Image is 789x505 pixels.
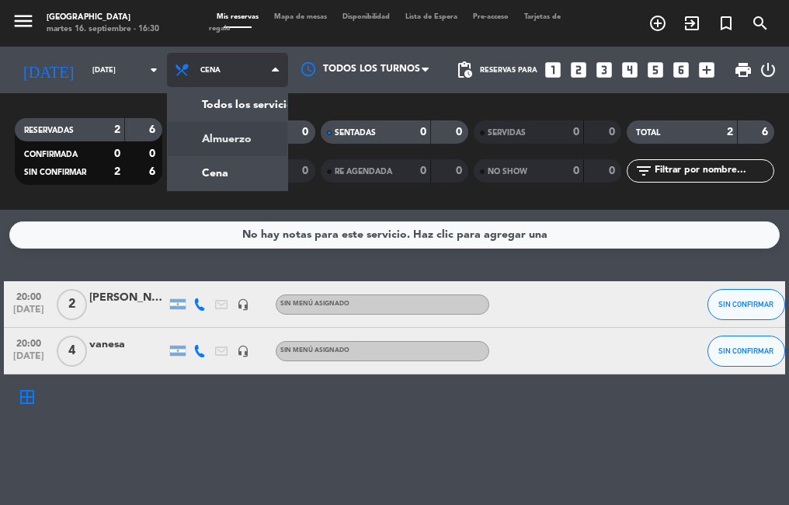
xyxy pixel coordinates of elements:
[335,129,376,137] span: SENTADAS
[707,336,785,367] button: SIN CONFIRMAR
[168,88,287,122] a: Todos los servicios
[266,13,335,20] span: Mapa de mesas
[718,347,773,355] span: SIN CONFIRMAR
[620,60,640,80] i: looks_4
[420,165,426,176] strong: 0
[114,166,120,177] strong: 2
[114,124,120,135] strong: 2
[12,9,35,37] button: menu
[573,165,579,176] strong: 0
[717,14,735,33] i: turned_in_not
[200,66,221,75] span: Cena
[727,127,733,138] strong: 2
[9,333,48,351] span: 20:00
[456,127,465,138] strong: 0
[707,289,785,320] button: SIN CONFIRMAR
[671,60,691,80] i: looks_6
[480,66,537,75] span: Reservas para
[335,168,392,176] span: RE AGENDADA
[12,9,35,33] i: menu
[543,60,563,80] i: looks_one
[683,14,701,33] i: exit_to_app
[398,13,465,20] span: Lista de Espera
[568,60,589,80] i: looks_two
[47,12,159,23] div: [GEOGRAPHIC_DATA]
[89,289,167,307] div: [PERSON_NAME]
[242,226,547,244] div: No hay notas para este servicio. Haz clic para agregar una
[465,13,516,20] span: Pre-acceso
[237,345,249,357] i: headset_mic
[149,166,158,177] strong: 6
[280,347,349,353] span: Sin menú asignado
[653,162,773,179] input: Filtrar por nombre...
[168,156,287,190] a: Cena
[734,61,753,79] span: print
[209,13,266,20] span: Mis reservas
[759,61,777,79] i: power_settings_new
[636,129,660,137] span: TOTAL
[488,129,526,137] span: SERVIDAS
[634,162,653,180] i: filter_list
[751,14,770,33] i: search
[609,127,618,138] strong: 0
[302,127,311,138] strong: 0
[645,60,666,80] i: looks_5
[759,47,777,93] div: LOG OUT
[573,127,579,138] strong: 0
[456,165,465,176] strong: 0
[89,336,167,353] div: vanesa
[57,336,87,367] span: 4
[18,388,36,406] i: border_all
[237,298,249,311] i: headset_mic
[57,289,87,320] span: 2
[9,351,48,369] span: [DATE]
[609,165,618,176] strong: 0
[9,305,48,322] span: [DATE]
[718,300,773,308] span: SIN CONFIRMAR
[9,287,48,305] span: 20:00
[280,301,349,307] span: Sin menú asignado
[420,127,426,138] strong: 0
[648,14,667,33] i: add_circle_outline
[488,168,527,176] span: NO SHOW
[302,165,311,176] strong: 0
[47,23,159,35] div: martes 16. septiembre - 16:30
[114,148,120,159] strong: 0
[149,124,158,135] strong: 6
[455,61,474,79] span: pending_actions
[144,61,163,79] i: arrow_drop_down
[168,122,287,156] a: Almuerzo
[697,60,717,80] i: add_box
[762,127,771,138] strong: 6
[24,151,78,158] span: CONFIRMADA
[24,127,74,134] span: RESERVADAS
[149,148,158,159] strong: 0
[12,54,85,85] i: [DATE]
[24,169,86,176] span: SIN CONFIRMAR
[594,60,614,80] i: looks_3
[335,13,398,20] span: Disponibilidad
